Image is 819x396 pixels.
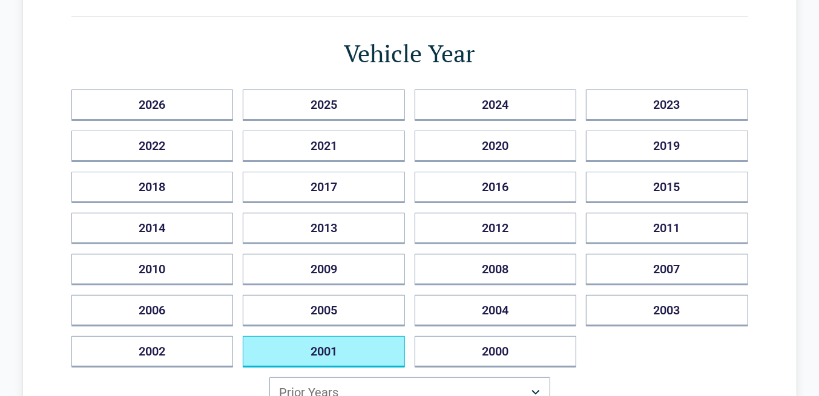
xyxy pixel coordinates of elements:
[71,131,234,162] button: 2022
[415,89,577,121] button: 2024
[586,89,748,121] button: 2023
[243,336,405,368] button: 2001
[71,89,234,121] button: 2026
[586,131,748,162] button: 2019
[243,213,405,244] button: 2013
[243,254,405,285] button: 2009
[71,36,748,70] h1: Vehicle Year
[71,336,234,368] button: 2002
[586,213,748,244] button: 2011
[415,336,577,368] button: 2000
[415,295,577,326] button: 2004
[71,254,234,285] button: 2010
[415,254,577,285] button: 2008
[243,172,405,203] button: 2017
[71,213,234,244] button: 2014
[415,131,577,162] button: 2020
[415,213,577,244] button: 2012
[243,89,405,121] button: 2025
[586,295,748,326] button: 2003
[71,295,234,326] button: 2006
[243,131,405,162] button: 2021
[243,295,405,326] button: 2005
[71,172,234,203] button: 2018
[415,172,577,203] button: 2016
[586,254,748,285] button: 2007
[586,172,748,203] button: 2015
